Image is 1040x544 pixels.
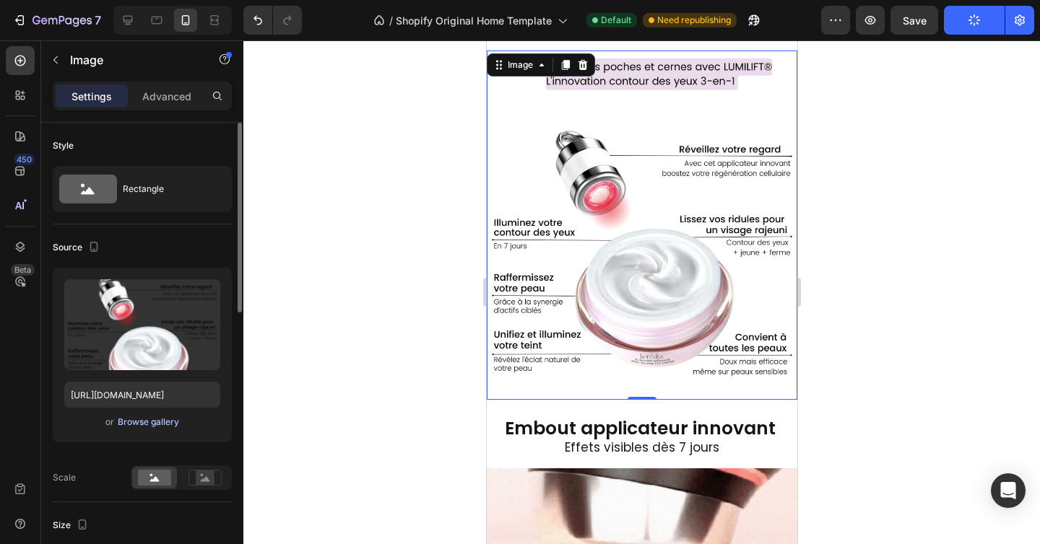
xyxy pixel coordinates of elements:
[105,413,114,431] span: or
[117,415,180,429] button: Browse gallery
[53,471,76,484] div: Scale
[53,238,103,258] div: Source
[6,6,108,35] button: 7
[487,40,797,544] iframe: Design area
[64,382,220,408] input: https://example.com/image.jpg
[11,264,35,276] div: Beta
[243,6,302,35] div: Undo/Redo
[14,154,35,165] div: 450
[53,139,74,152] div: Style
[601,14,631,27] span: Default
[903,14,927,27] span: Save
[118,416,179,429] div: Browse gallery
[142,89,191,104] p: Advanced
[71,89,112,104] p: Settings
[64,279,220,370] img: preview-image
[389,13,393,28] span: /
[991,473,1026,508] div: Open Intercom Messenger
[396,13,552,28] span: Shopify Original Home Template
[70,51,193,69] p: Image
[53,516,91,535] div: Size
[95,12,101,29] p: 7
[657,14,731,27] span: Need republishing
[890,6,938,35] button: Save
[123,172,211,206] div: Rectangle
